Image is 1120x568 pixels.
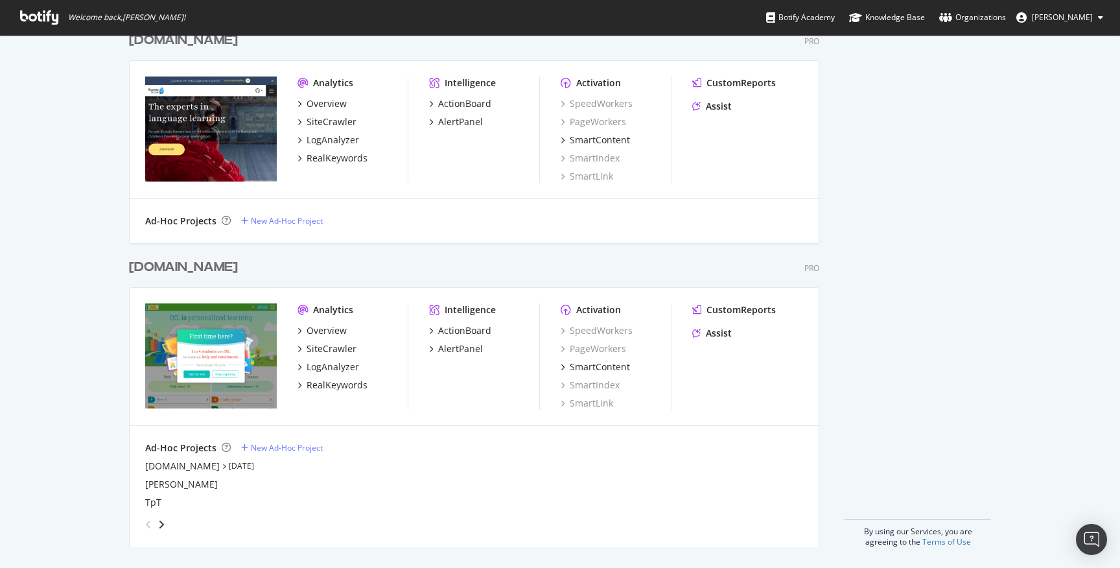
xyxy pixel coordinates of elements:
a: Overview [297,97,347,110]
div: angle-left [140,514,157,535]
a: Assist [692,100,732,113]
a: Terms of Use [922,536,971,547]
div: New Ad-Hoc Project [251,215,323,226]
a: SpeedWorkers [561,324,633,337]
div: LogAnalyzer [307,134,359,147]
a: PageWorkers [561,342,626,355]
a: RealKeywords [297,379,367,392]
a: New Ad-Hoc Project [241,215,323,226]
a: [PERSON_NAME] [145,478,218,491]
div: New Ad-Hoc Project [251,442,323,453]
div: LogAnalyzer [307,361,359,373]
a: TpT [145,496,161,509]
a: New Ad-Hoc Project [241,442,323,453]
div: Analytics [313,77,353,89]
a: AlertPanel [429,342,483,355]
div: [DOMAIN_NAME] [129,258,238,277]
div: Pro [804,263,819,274]
div: RealKeywords [307,152,367,165]
img: rosettastone.com [145,77,277,182]
a: Assist [692,327,732,340]
div: Overview [307,97,347,110]
div: SmartContent [570,134,630,147]
div: CustomReports [706,303,776,316]
div: AlertPanel [438,342,483,355]
a: [DOMAIN_NAME] [145,460,220,473]
a: SmartIndex [561,379,620,392]
a: [DOMAIN_NAME] [129,258,243,277]
span: Jameson Carbary [1032,12,1093,23]
div: Assist [706,327,732,340]
a: [DATE] [229,460,254,471]
a: PageWorkers [561,115,626,128]
div: Activation [576,303,621,316]
div: Activation [576,77,621,89]
div: RealKeywords [307,379,367,392]
div: Intelligence [445,303,496,316]
div: [DOMAIN_NAME] [129,31,238,50]
a: CustomReports [692,77,776,89]
div: angle-right [157,518,166,531]
a: SmartLink [561,170,613,183]
a: LogAnalyzer [297,134,359,147]
div: AlertPanel [438,115,483,128]
a: SiteCrawler [297,342,356,355]
div: SiteCrawler [307,115,356,128]
div: Botify Academy [766,11,835,24]
a: Overview [297,324,347,337]
div: Organizations [939,11,1006,24]
span: Welcome back, [PERSON_NAME] ! [68,12,185,23]
div: ActionBoard [438,324,491,337]
a: SmartContent [561,361,630,373]
div: SmartContent [570,361,630,373]
a: ActionBoard [429,97,491,110]
img: IXL.com [145,303,277,408]
div: ActionBoard [438,97,491,110]
a: AlertPanel [429,115,483,128]
div: By using our Services, you are agreeing to the [845,519,991,547]
div: Overview [307,324,347,337]
div: Assist [706,100,732,113]
a: [DOMAIN_NAME] [129,31,243,50]
div: Knowledge Base [849,11,925,24]
a: ActionBoard [429,324,491,337]
div: CustomReports [706,77,776,89]
a: SmartContent [561,134,630,147]
a: RealKeywords [297,152,367,165]
button: [PERSON_NAME] [1006,7,1114,28]
a: CustomReports [692,303,776,316]
a: SmartLink [561,397,613,410]
div: Analytics [313,303,353,316]
div: Ad-Hoc Projects [145,442,216,455]
a: SiteCrawler [297,115,356,128]
a: SpeedWorkers [561,97,633,110]
div: Intelligence [445,77,496,89]
div: Ad-Hoc Projects [145,215,216,228]
div: SiteCrawler [307,342,356,355]
a: SmartIndex [561,152,620,165]
div: Open Intercom Messenger [1076,524,1107,555]
div: Pro [804,36,819,47]
a: LogAnalyzer [297,361,359,373]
